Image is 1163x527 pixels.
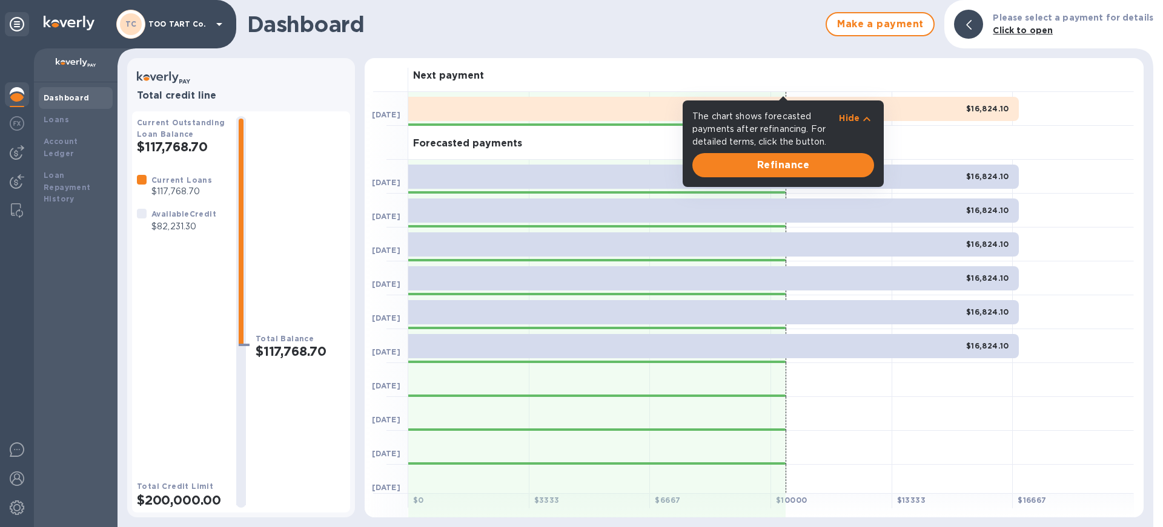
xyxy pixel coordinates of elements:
b: $16,824.10 [966,307,1009,316]
b: Current Outstanding Loan Balance [137,118,225,139]
span: Refinance [702,158,864,172]
b: Account Ledger [44,137,78,158]
b: Available Credit [151,209,216,218]
p: Hide [839,112,860,124]
p: $117,768.70 [151,185,212,198]
b: $16,824.10 [966,341,1009,350]
b: $16,824.10 [966,273,1009,283]
b: $ 13333 [897,496,926,505]
b: $16,824.10 [966,172,1009,181]
b: [DATE] [372,178,400,187]
b: [DATE] [372,313,400,322]
b: $ 10000 [776,496,807,505]
span: Make a payment [837,17,924,31]
b: Dashboard [44,93,90,102]
p: The chart shows forecasted payments after refinancing. For detailed terms, click the button. [692,110,839,148]
h2: $200,000.00 [137,493,227,508]
p: $82,231.30 [151,220,216,233]
h3: Forecasted payments [413,138,522,149]
b: Loan Repayment History [44,171,91,204]
h3: Next payment [413,70,484,82]
b: TC [125,19,137,28]
b: [DATE] [372,449,400,458]
b: $16,824.10 [966,104,1009,113]
b: [DATE] [372,483,400,492]
b: [DATE] [372,347,400,356]
h2: $117,768.70 [137,139,227,154]
b: [DATE] [372,110,400,119]
b: $16,824.10 [966,206,1009,215]
b: [DATE] [372,280,400,289]
b: [DATE] [372,212,400,221]
b: [DATE] [372,415,400,424]
h2: $117,768.70 [256,344,345,359]
div: Unpin categories [5,12,29,36]
button: Make a payment [826,12,935,36]
b: Total Balance [256,334,314,343]
b: Click to open [993,25,1053,35]
b: $ 16667 [1018,496,1046,505]
b: [DATE] [372,246,400,255]
b: Please select a payment for details [993,13,1153,22]
b: Current Loans [151,175,212,185]
b: Total Credit Limit [137,482,213,491]
b: [DATE] [372,381,400,390]
h1: Dashboard [247,11,820,37]
button: Refinance [692,153,874,177]
img: Foreign exchange [10,116,24,131]
b: Loans [44,115,69,124]
p: TOO TART Co. [148,20,209,28]
h3: Total credit line [137,90,345,102]
b: $16,824.10 [966,240,1009,249]
button: Hide [839,112,874,124]
img: Logo [44,16,94,30]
